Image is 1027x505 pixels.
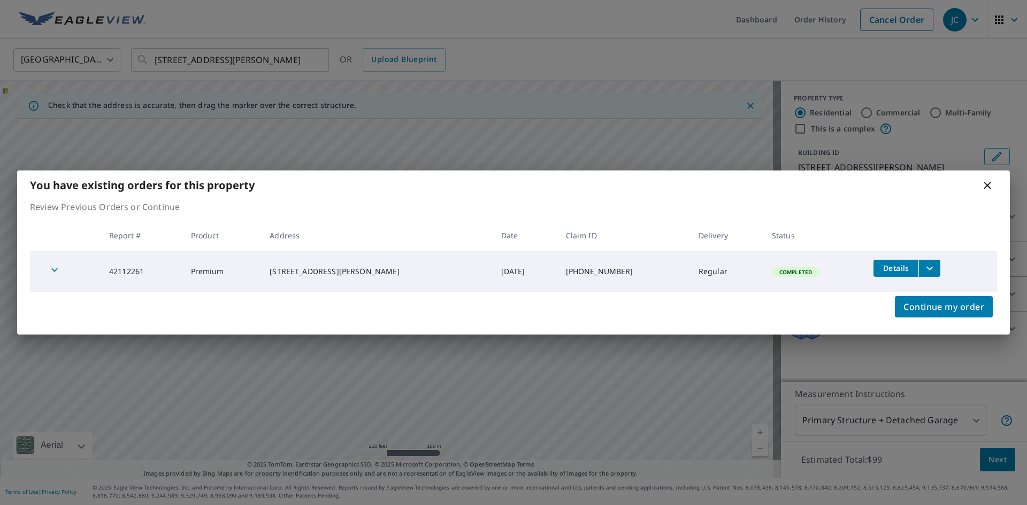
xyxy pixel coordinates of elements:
td: Regular [690,251,763,292]
p: Review Previous Orders or Continue [30,200,997,213]
th: Delivery [690,220,763,251]
th: Product [182,220,262,251]
button: Continue my order [895,296,993,317]
th: Status [763,220,865,251]
td: [DATE] [493,251,557,292]
th: Address [261,220,492,251]
button: filesDropdownBtn-42112261 [918,260,940,277]
th: Claim ID [557,220,690,251]
th: Date [493,220,557,251]
div: [STREET_ADDRESS][PERSON_NAME] [270,266,484,277]
button: detailsBtn-42112261 [873,260,918,277]
th: Report # [101,220,182,251]
td: 42112261 [101,251,182,292]
span: Completed [773,268,818,276]
span: Details [880,263,912,273]
b: You have existing orders for this property [30,178,255,192]
span: Continue my order [903,299,984,314]
td: [PHONE_NUMBER] [557,251,690,292]
td: Premium [182,251,262,292]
